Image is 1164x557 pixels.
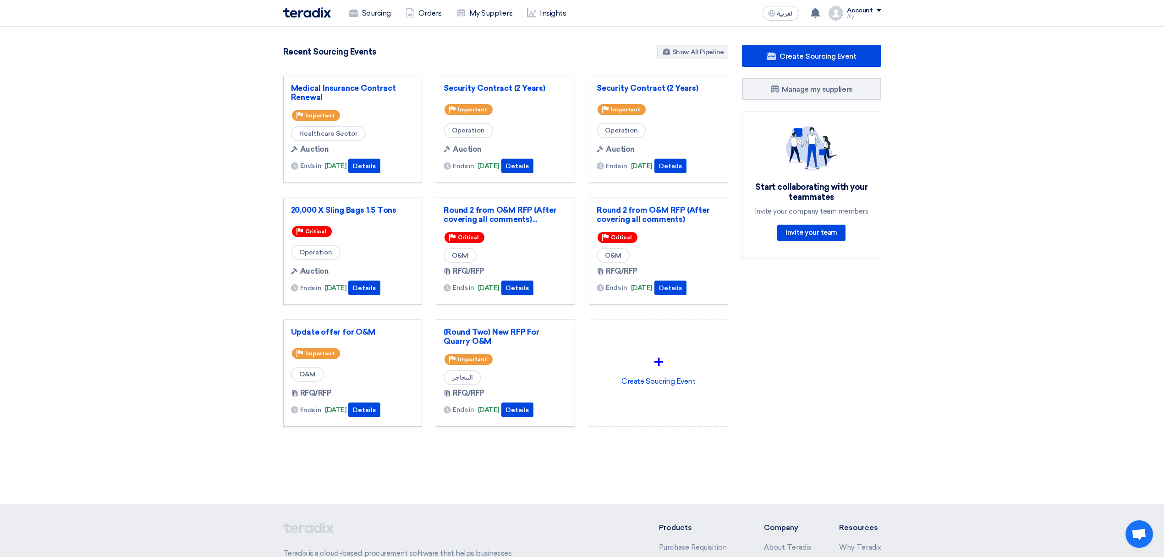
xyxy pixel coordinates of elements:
[453,388,484,399] span: RFQ/RFP
[606,283,627,292] span: Ends in
[597,248,630,263] span: O&M
[763,6,799,21] button: العربية
[458,356,487,363] span: Important
[325,161,346,171] span: [DATE]
[300,266,329,277] span: Auction
[657,45,728,59] a: Show All Pipeline
[348,281,380,295] button: Details
[300,144,329,155] span: Auction
[611,106,640,113] span: Important
[453,283,474,292] span: Ends in
[631,283,653,293] span: [DATE]
[444,83,567,93] a: Security Contract (2 Years)
[305,228,326,235] span: Critical
[453,144,481,155] span: Auction
[444,327,567,346] a: (Round Two) New RFP For Quarry O&M
[780,52,856,61] span: Create Sourcing Event
[839,522,881,533] li: Resources
[1126,520,1153,548] div: Open chat
[631,161,653,171] span: [DATE]
[501,159,533,173] button: Details
[305,350,335,357] span: Important
[611,234,632,241] span: Critical
[449,3,520,23] a: My Suppliers
[444,370,481,385] span: المحاجر
[478,405,500,415] span: [DATE]
[291,327,415,336] a: Update offer for O&M
[291,205,415,215] a: 20,000 X Sling Bags 1.5 Tons
[847,14,881,19] div: Aly
[291,367,324,382] span: O&M
[458,234,479,241] span: Critical
[501,281,533,295] button: Details
[659,543,727,551] a: Purchase Requisition
[847,7,873,15] div: Account
[777,11,794,17] span: العربية
[597,348,720,376] div: +
[348,403,380,417] button: Details
[444,205,567,224] a: Round 2 from O&M RFP (After covering all comments)...
[342,3,398,23] a: Sourcing
[777,225,845,241] a: Invite your team
[444,123,493,138] span: Operation
[839,543,881,551] a: Why Teradix
[753,182,870,203] div: Start collaborating with your teammates
[764,543,812,551] a: About Teradix
[300,283,322,293] span: Ends in
[398,3,449,23] a: Orders
[458,106,487,113] span: Important
[753,207,870,215] div: Invite your company team members
[291,245,340,260] span: Operation
[829,6,843,21] img: profile_test.png
[654,159,686,173] button: Details
[597,205,720,224] a: Round 2 from O&M RFP (After covering all comments)
[501,403,533,417] button: Details
[453,266,484,277] span: RFQ/RFP
[453,405,474,414] span: Ends in
[606,144,634,155] span: Auction
[606,266,637,277] span: RFQ/RFP
[291,83,415,102] a: Medical Insurance Contract Renewal
[764,522,812,533] li: Company
[300,405,322,415] span: Ends in
[520,3,573,23] a: Insights
[444,248,477,263] span: O&M
[478,283,500,293] span: [DATE]
[300,161,322,171] span: Ends in
[283,7,331,18] img: Teradix logo
[305,112,335,119] span: Important
[786,126,837,171] img: invite_your_team.svg
[597,83,720,93] a: Security Contract (2 Years)
[742,78,881,100] a: Manage my suppliers
[325,283,346,293] span: [DATE]
[300,388,332,399] span: RFQ/RFP
[325,405,346,415] span: [DATE]
[478,161,500,171] span: [DATE]
[659,522,736,533] li: Products
[283,47,376,57] h4: Recent Sourcing Events
[597,327,720,408] div: Create Soucring Event
[291,126,366,141] span: Healthcare Sector
[654,281,686,295] button: Details
[348,159,380,173] button: Details
[453,161,474,171] span: Ends in
[606,161,627,171] span: Ends in
[597,123,646,138] span: Operation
